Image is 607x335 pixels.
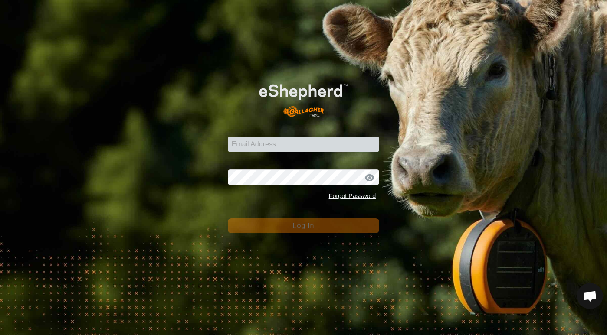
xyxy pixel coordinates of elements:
[228,218,380,233] button: Log In
[243,72,364,123] img: E-shepherd Logo
[577,283,603,309] div: Open chat
[293,222,314,229] span: Log In
[228,137,380,152] input: Email Address
[329,192,376,199] a: Forgot Password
